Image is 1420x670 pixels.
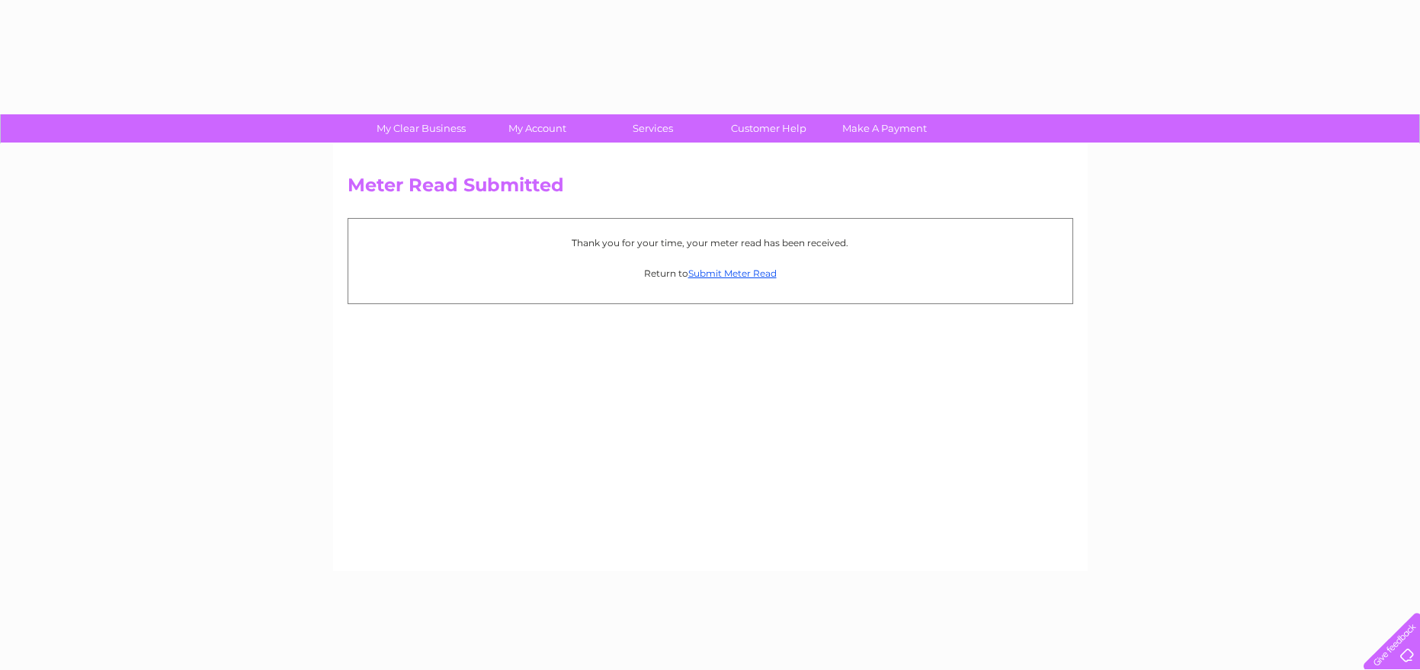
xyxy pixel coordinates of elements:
p: Return to [356,266,1065,281]
a: My Clear Business [358,114,484,143]
h2: Meter Read Submitted [348,175,1073,204]
a: Customer Help [706,114,832,143]
a: Submit Meter Read [688,268,777,279]
p: Thank you for your time, your meter read has been received. [356,236,1065,250]
a: My Account [474,114,600,143]
a: Make A Payment [822,114,947,143]
a: Services [590,114,716,143]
